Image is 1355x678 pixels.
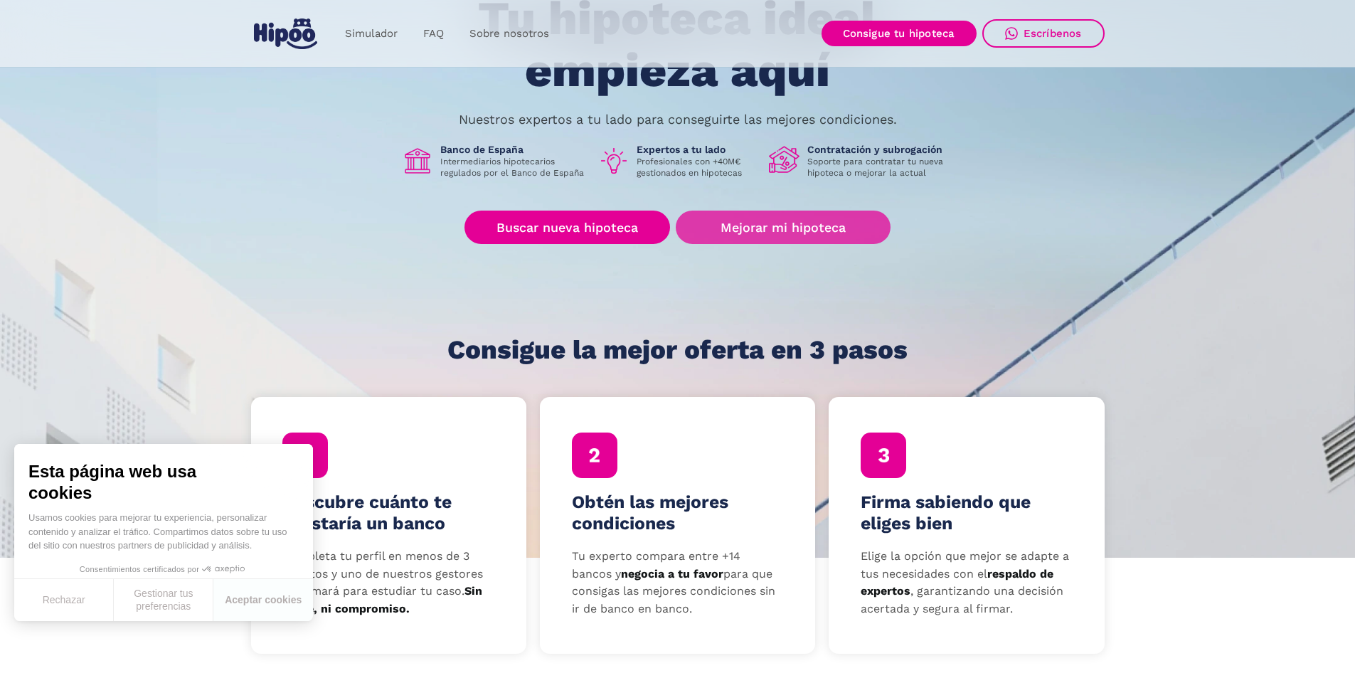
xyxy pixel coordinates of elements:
[572,492,784,534] h4: Obtén las mejores condiciones
[822,21,977,46] a: Consigue tu hipoteca
[282,584,482,615] strong: Sin coste, ni compromiso.
[251,13,321,55] a: home
[410,20,457,48] a: FAQ
[464,211,670,244] a: Buscar nueva hipoteca
[1024,27,1082,40] div: Escríbenos
[807,143,954,156] h1: Contratación y subrogación
[440,156,587,179] p: Intermediarios hipotecarios regulados por el Banco de España
[807,156,954,179] p: Soporte para contratar tu nueva hipoteca o mejorar la actual
[440,143,587,156] h1: Banco de España
[282,492,494,534] h4: Descubre cuánto te prestaría un banco
[459,114,897,125] p: Nuestros expertos a tu lado para conseguirte las mejores condiciones.
[637,143,758,156] h1: Expertos a tu lado
[982,19,1105,48] a: Escríbenos
[572,548,784,618] p: Tu experto compara entre +14 bancos y para que consigas las mejores condiciones sin ir de banco e...
[676,211,890,244] a: Mejorar mi hipoteca
[621,567,723,581] strong: negocia a tu favor
[457,20,562,48] a: Sobre nosotros
[447,336,908,364] h1: Consigue la mejor oferta en 3 pasos
[332,20,410,48] a: Simulador
[282,548,494,618] p: Completa tu perfil en menos de 3 minutos y uno de nuestros gestores te llamará para estudiar tu c...
[637,156,758,179] p: Profesionales con +40M€ gestionados en hipotecas
[861,548,1073,618] p: Elige la opción que mejor se adapte a tus necesidades con el , garantizando una decisión acertada...
[861,492,1073,534] h4: Firma sabiendo que eliges bien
